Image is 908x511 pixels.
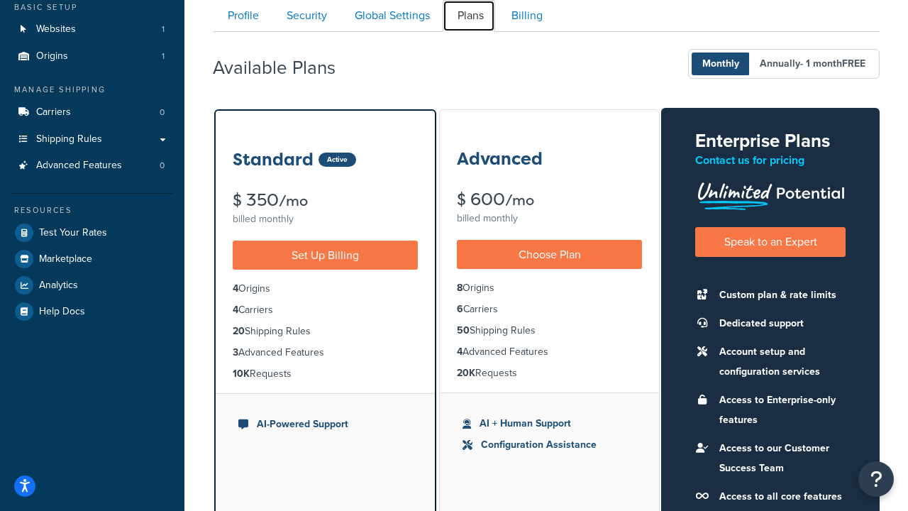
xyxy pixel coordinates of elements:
button: Monthly Annually- 1 monthFREE [688,49,880,79]
li: Advanced Features [233,345,418,361]
li: AI + Human Support [463,416,636,432]
div: billed monthly [233,209,418,229]
img: Unlimited Potential [695,177,846,210]
li: Custom plan & rate limits [712,285,846,305]
li: Account setup and configuration services [712,342,846,382]
div: Basic Setup [11,1,174,13]
li: Requests [233,366,418,382]
small: /mo [279,191,308,211]
li: AI-Powered Support [238,417,412,432]
span: Advanced Features [36,160,122,172]
small: /mo [505,190,534,210]
span: Carriers [36,106,71,119]
li: Advanced Features [11,153,174,179]
div: Manage Shipping [11,84,174,96]
span: 0 [160,106,165,119]
a: Carriers 0 [11,99,174,126]
div: Resources [11,204,174,216]
a: Shipping Rules [11,126,174,153]
li: Access to our Customer Success Team [712,439,846,478]
div: $ 350 [233,192,418,209]
li: Configuration Assistance [463,437,636,453]
li: Access to all core features [712,487,846,507]
li: Shipping Rules [457,323,642,339]
strong: 4 [457,344,463,359]
b: FREE [842,56,865,71]
li: Origins [11,43,174,70]
span: Help Docs [39,306,85,318]
strong: 10K [233,366,250,381]
li: Advanced Features [457,344,642,360]
a: Choose Plan [457,240,642,269]
li: Carriers [457,302,642,317]
strong: 8 [457,280,463,295]
div: billed monthly [457,209,642,229]
span: Annually [749,53,876,75]
strong: 6 [457,302,463,317]
a: Marketplace [11,246,174,272]
strong: 20K [457,366,475,380]
span: Monthly [692,53,750,75]
span: Shipping Rules [36,133,102,145]
button: Open Resource Center [858,461,894,497]
span: Marketplace [39,253,92,265]
a: Analytics [11,273,174,298]
strong: 20 [233,324,245,339]
h3: Standard [233,150,314,169]
a: Set Up Billing [233,241,418,270]
li: Shipping Rules [233,324,418,339]
li: Websites [11,16,174,43]
a: Websites 1 [11,16,174,43]
li: Carriers [11,99,174,126]
span: Analytics [39,280,78,292]
a: Speak to an Expert [695,227,846,256]
h2: Enterprise Plans [695,131,846,151]
span: Origins [36,50,68,62]
li: Origins [233,281,418,297]
span: - 1 month [800,56,865,71]
p: Contact us for pricing [695,150,846,170]
strong: 4 [233,281,238,296]
div: Active [319,153,356,167]
span: 1 [162,50,165,62]
li: Origins [457,280,642,296]
strong: 3 [233,345,238,360]
a: Advanced Features 0 [11,153,174,179]
span: 1 [162,23,165,35]
li: Carriers [233,302,418,318]
strong: 4 [233,302,238,317]
a: Help Docs [11,299,174,324]
span: Test Your Rates [39,227,107,239]
li: Requests [457,366,642,381]
strong: 50 [457,323,470,338]
span: 0 [160,160,165,172]
a: Origins 1 [11,43,174,70]
h2: Available Plans [213,57,357,78]
li: Access to Enterprise-only features [712,390,846,430]
span: Websites [36,23,76,35]
a: Test Your Rates [11,220,174,246]
div: $ 600 [457,191,642,209]
li: Dedicated support [712,314,846,334]
h3: Advanced [457,150,543,168]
